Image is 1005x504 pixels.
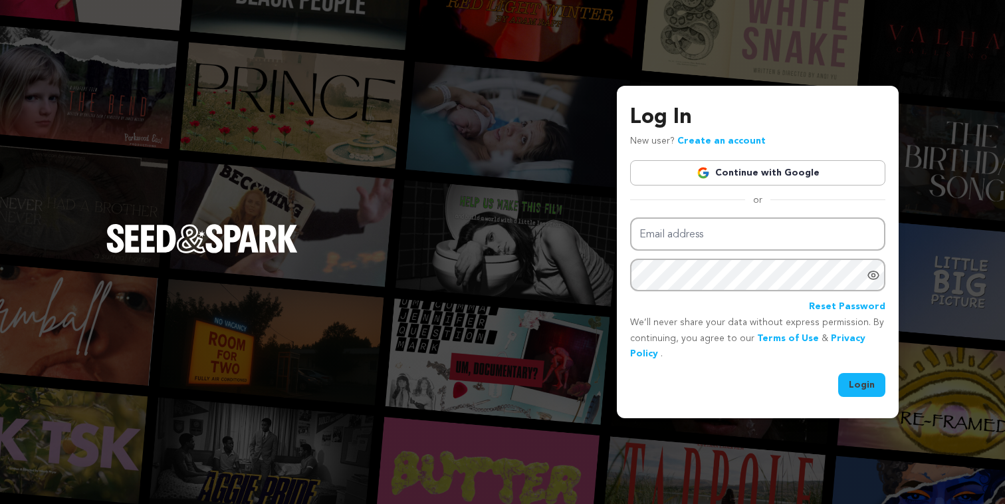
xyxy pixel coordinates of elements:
[630,102,885,134] h3: Log In
[809,299,885,315] a: Reset Password
[838,373,885,397] button: Login
[867,269,880,282] a: Show password as plain text. Warning: this will display your password on the screen.
[757,334,819,343] a: Terms of Use
[677,136,766,146] a: Create an account
[697,166,710,180] img: Google logo
[106,224,298,280] a: Seed&Spark Homepage
[630,134,766,150] p: New user?
[630,217,885,251] input: Email address
[630,160,885,186] a: Continue with Google
[630,315,885,362] p: We’ll never share your data without express permission. By continuing, you agree to our & .
[745,193,770,207] span: or
[106,224,298,253] img: Seed&Spark Logo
